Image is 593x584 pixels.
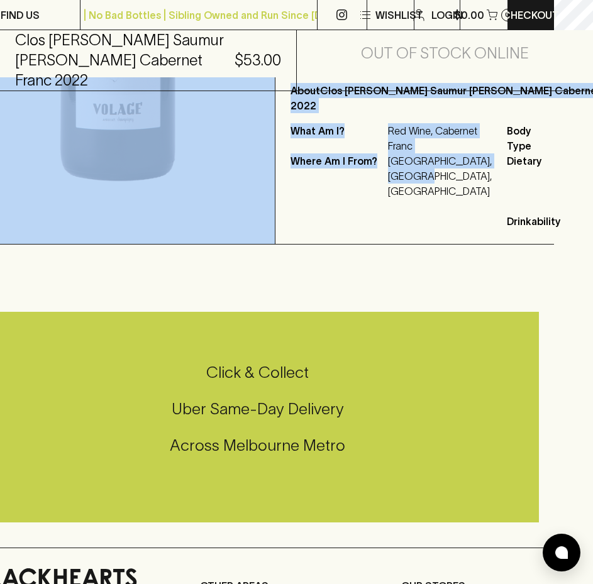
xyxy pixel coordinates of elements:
[291,123,385,153] p: What Am I?
[235,50,281,70] h5: $53.00
[361,43,529,63] h5: Out of Stock Online
[1,8,40,23] p: FIND US
[555,546,568,559] img: bubble-icon
[431,8,463,23] p: Login
[454,8,484,23] p: $0.00
[502,8,559,23] p: Checkout
[388,153,492,199] p: [GEOGRAPHIC_DATA], [GEOGRAPHIC_DATA], [GEOGRAPHIC_DATA]
[291,153,385,199] p: Where Am I From?
[375,8,423,23] p: Wishlist
[15,30,235,91] h5: Clos [PERSON_NAME] Saumur [PERSON_NAME] Cabernet Franc 2022
[388,123,492,153] p: Red Wine, Cabernet Franc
